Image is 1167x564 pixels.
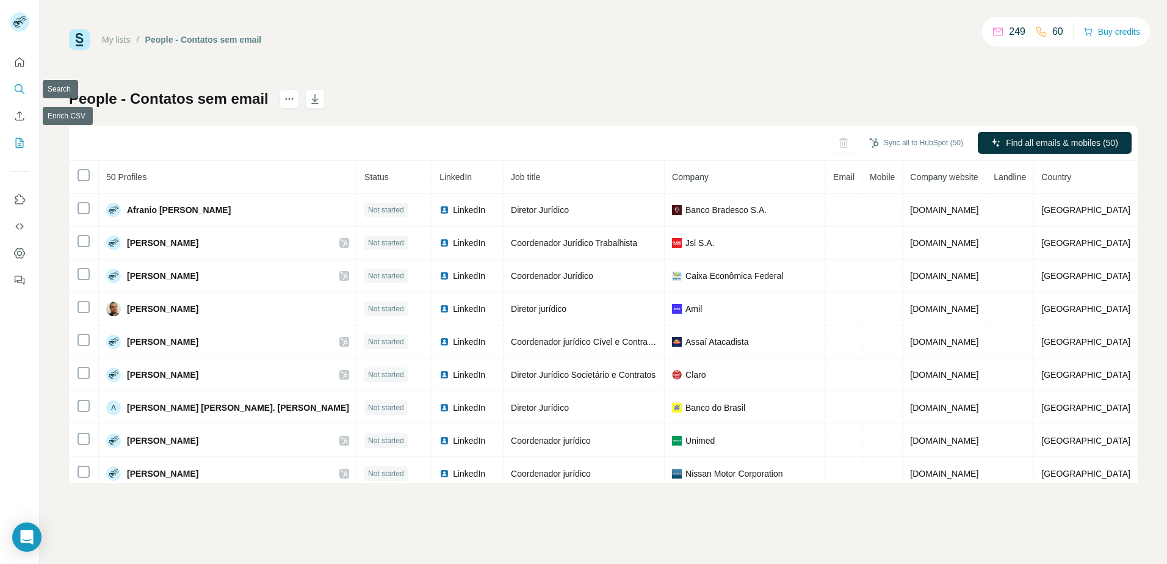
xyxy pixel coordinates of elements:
[106,433,121,448] img: Avatar
[439,403,449,413] img: LinkedIn logo
[1041,238,1130,248] span: [GEOGRAPHIC_DATA]
[106,203,121,217] img: Avatar
[672,370,682,380] img: company-logo
[453,336,485,348] span: LinkedIn
[453,369,485,381] span: LinkedIn
[685,204,767,216] span: Banco Bradesco S.A.
[10,269,29,291] button: Feedback
[870,172,895,182] span: Mobile
[1041,436,1130,446] span: [GEOGRAPHIC_DATA]
[1041,271,1130,281] span: [GEOGRAPHIC_DATA]
[685,336,749,348] span: Assaí Atacadista
[1041,403,1130,413] span: [GEOGRAPHIC_DATA]
[439,436,449,446] img: LinkedIn logo
[127,402,349,414] span: [PERSON_NAME] [PERSON_NAME]. [PERSON_NAME]
[10,132,29,154] button: My lists
[106,367,121,382] img: Avatar
[368,204,404,215] span: Not started
[672,304,682,314] img: company-logo
[127,303,198,315] span: [PERSON_NAME]
[106,172,146,182] span: 50 Profiles
[453,303,485,315] span: LinkedIn
[1052,24,1063,39] p: 60
[69,89,269,109] h1: People - Contatos sem email
[511,172,540,182] span: Job title
[102,35,131,45] a: My lists
[910,370,978,380] span: [DOMAIN_NAME]
[127,435,198,447] span: [PERSON_NAME]
[672,271,682,281] img: company-logo
[910,436,978,446] span: [DOMAIN_NAME]
[910,271,978,281] span: [DOMAIN_NAME]
[280,89,299,109] button: actions
[10,242,29,264] button: Dashboard
[368,435,404,446] span: Not started
[685,237,714,249] span: Jsl S.A.
[672,337,682,347] img: company-logo
[106,302,121,316] img: Avatar
[833,172,854,182] span: Email
[453,270,485,282] span: LinkedIn
[685,435,715,447] span: Unimed
[685,402,745,414] span: Banco do Brasil
[511,370,656,380] span: Diretor Jurídico Societário e Contratos
[910,337,978,347] span: [DOMAIN_NAME]
[364,172,389,182] span: Status
[453,237,485,249] span: LinkedIn
[1006,137,1118,149] span: Find all emails & mobiles (50)
[10,189,29,211] button: Use Surfe on LinkedIn
[1009,24,1025,39] p: 249
[511,205,569,215] span: Diretor Jurídico
[10,215,29,237] button: Use Surfe API
[145,34,262,46] div: People - Contatos sem email
[511,238,637,248] span: Coordenador Jurídico Trabalhista
[1041,370,1130,380] span: [GEOGRAPHIC_DATA]
[439,337,449,347] img: LinkedIn logo
[127,204,231,216] span: Afranio [PERSON_NAME]
[910,469,978,479] span: [DOMAIN_NAME]
[511,304,566,314] span: Diretor jurídico
[453,402,485,414] span: LinkedIn
[511,436,591,446] span: Coordenador jurídico
[861,134,972,152] button: Sync all to HubSpot (50)
[1041,205,1130,215] span: [GEOGRAPHIC_DATA]
[368,336,404,347] span: Not started
[368,303,404,314] span: Not started
[439,469,449,479] img: LinkedIn logo
[511,337,659,347] span: Coordenador jurídico Cível e Contratos
[439,304,449,314] img: LinkedIn logo
[511,271,593,281] span: Coordenador Jurídico
[453,468,485,480] span: LinkedIn
[453,435,485,447] span: LinkedIn
[127,270,198,282] span: [PERSON_NAME]
[10,51,29,73] button: Quick start
[685,468,783,480] span: Nissan Motor Corporation
[672,205,682,215] img: company-logo
[69,29,90,50] img: Surfe Logo
[439,205,449,215] img: LinkedIn logo
[910,172,978,182] span: Company website
[511,469,591,479] span: Coordenador jurídico
[1083,23,1140,40] button: Buy credits
[439,238,449,248] img: LinkedIn logo
[910,238,978,248] span: [DOMAIN_NAME]
[127,468,198,480] span: [PERSON_NAME]
[10,78,29,100] button: Search
[368,237,404,248] span: Not started
[368,402,404,413] span: Not started
[910,304,978,314] span: [DOMAIN_NAME]
[672,469,682,479] img: company-logo
[106,400,121,415] div: A
[439,370,449,380] img: LinkedIn logo
[1041,304,1130,314] span: [GEOGRAPHIC_DATA]
[672,403,682,413] img: company-logo
[685,270,783,282] span: Caixa Econômica Federal
[137,34,139,46] li: /
[368,468,404,479] span: Not started
[439,271,449,281] img: LinkedIn logo
[672,238,682,248] img: company-logo
[511,403,569,413] span: Diretor Jurídico
[106,466,121,481] img: Avatar
[672,172,709,182] span: Company
[1041,337,1130,347] span: [GEOGRAPHIC_DATA]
